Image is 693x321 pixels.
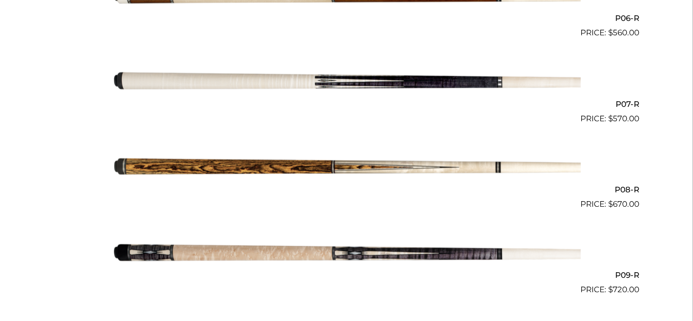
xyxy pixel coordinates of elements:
bdi: 560.00 [609,28,640,37]
h2: P09-R [54,267,640,284]
h2: P06-R [54,10,640,27]
bdi: 570.00 [609,114,640,123]
h2: P07-R [54,95,640,112]
a: P09-R $720.00 [54,214,640,296]
span: $ [609,28,613,37]
a: P07-R $570.00 [54,43,640,124]
span: $ [609,114,613,123]
img: P07-R [113,43,581,121]
bdi: 720.00 [609,285,640,294]
a: P08-R $670.00 [54,129,640,210]
bdi: 670.00 [609,199,640,209]
span: $ [609,199,613,209]
img: P09-R [113,214,581,292]
h2: P08-R [54,181,640,198]
img: P08-R [113,129,581,207]
span: $ [609,285,613,294]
